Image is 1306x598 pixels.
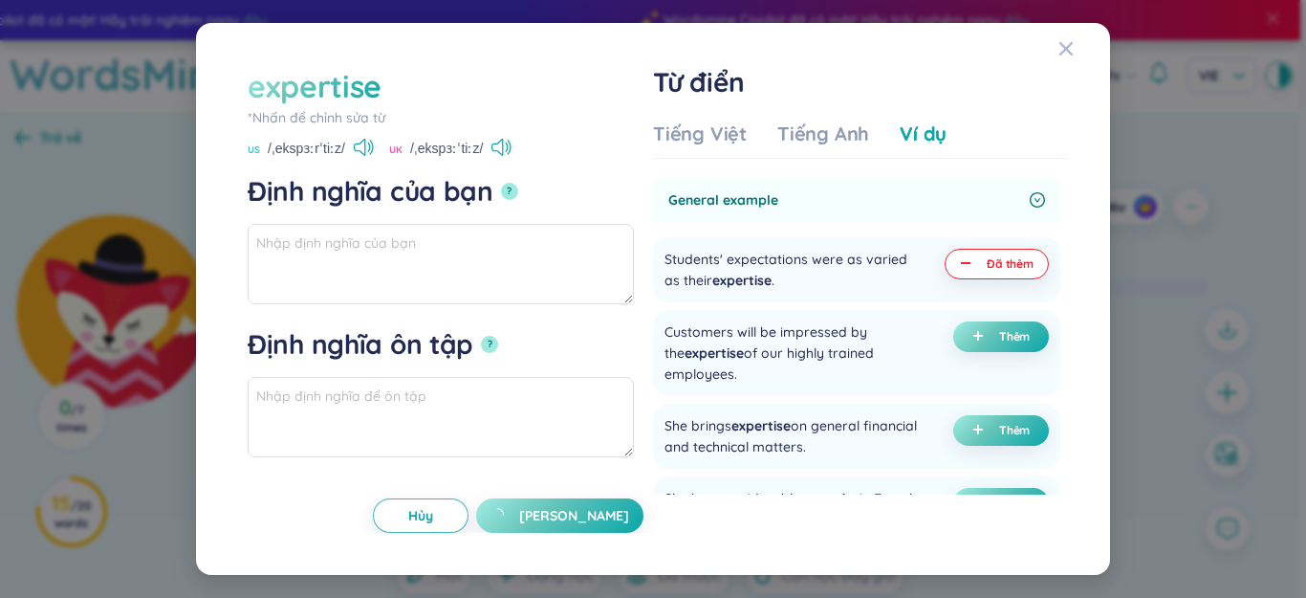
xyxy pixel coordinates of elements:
div: expertise [248,65,381,107]
span: expertise [800,490,860,507]
span: plus [972,330,991,343]
span: expertise [712,272,772,289]
span: right-circle [1030,192,1045,208]
div: Customers will be impressed by the of our highly trained employees. [664,321,921,385]
div: Ví dụ [248,480,312,515]
div: She has considerable in French history. [664,488,921,530]
span: UK [389,143,403,158]
div: Định nghĩa của bạn [248,174,493,209]
span: plus [972,424,991,437]
h1: Từ điển [653,65,1068,100]
span: Đã thêm [987,256,1034,272]
button: Hủy [373,498,468,533]
div: General example [653,178,1060,222]
span: Thêm [999,423,1031,438]
span: minus [960,257,979,271]
button: minusĐã thêm [945,249,1049,279]
span: US [248,143,260,158]
button: Định nghĩa ôn tập [481,336,498,353]
div: Students' expectations were as varied as their . [664,249,912,291]
span: Thêm [999,329,1031,344]
div: *Nhấn để chỉnh sửa từ [248,107,634,128]
span: General example [668,189,1022,210]
div: Ví dụ [900,121,947,147]
button: plusThêm [953,488,1049,519]
span: expertise [685,344,744,362]
div: Tiếng Anh [777,121,869,147]
span: loading [490,507,519,526]
span: /ˌekspɜːrˈtiːz/ [268,138,345,159]
span: Hủy [408,506,433,525]
button: [PERSON_NAME] [476,498,643,533]
span: /ˌekspɜːˈtiːz/ [410,138,483,159]
div: Định nghĩa ôn tập [248,327,473,362]
div: Tiếng Việt [653,121,747,147]
button: Close [1058,23,1110,75]
button: plusThêm [953,321,1049,352]
span: expertise [731,417,791,434]
div: She brings on general financial and technical matters. [664,415,921,457]
button: Định nghĩa của bạn [501,183,518,200]
span: [PERSON_NAME] [519,506,629,525]
button: plusThêm [953,415,1049,446]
